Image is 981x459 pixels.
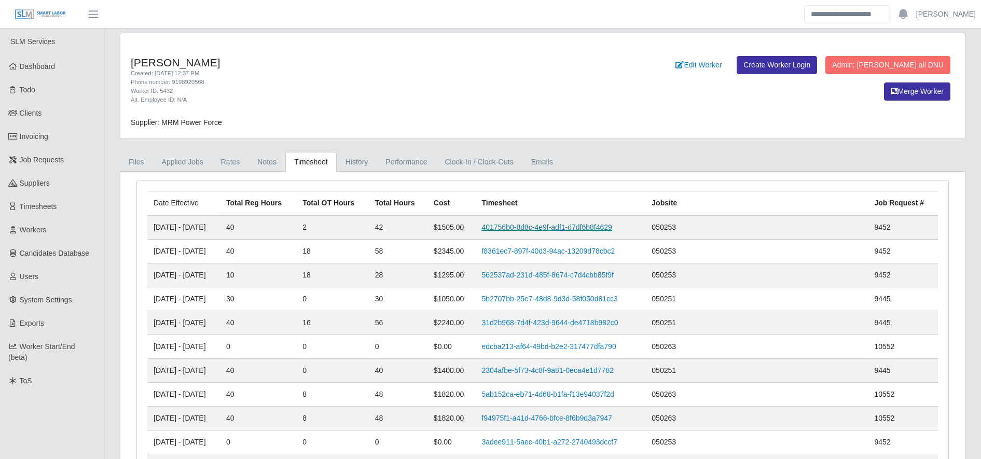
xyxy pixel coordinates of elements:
[131,56,605,69] h4: [PERSON_NAME]
[427,240,476,263] td: $2345.00
[652,390,676,398] span: 050263
[20,272,39,281] span: Users
[20,132,48,141] span: Invoicing
[481,223,612,231] a: 401756b0-8d8c-4e9f-adf1-d7df6b8f4629
[475,191,645,216] th: Timesheet
[147,335,220,359] td: [DATE] - [DATE]
[427,430,476,454] td: $0.00
[427,407,476,430] td: $1820.00
[8,342,75,361] span: Worker Start/End (beta)
[481,247,615,255] a: f8361ec7-897f-40d3-94ac-13209d78cbc2
[147,407,220,430] td: [DATE] - [DATE]
[874,366,890,374] span: 9445
[427,287,476,311] td: $1050.00
[296,359,368,383] td: 0
[652,414,676,422] span: 050263
[652,271,676,279] span: 050253
[369,311,427,335] td: 56
[20,249,90,257] span: Candidates Database
[868,191,938,216] th: Job Request #
[481,438,617,446] a: 3adee911-5aec-40b1-a272-2740493dccf7
[20,377,32,385] span: ToS
[369,335,427,359] td: 0
[220,335,296,359] td: 0
[427,191,476,216] th: Cost
[296,407,368,430] td: 8
[131,95,605,104] div: Alt. Employee ID: N/A
[147,359,220,383] td: [DATE] - [DATE]
[147,215,220,240] td: [DATE] - [DATE]
[369,263,427,287] td: 28
[220,407,296,430] td: 40
[874,247,890,255] span: 9452
[427,311,476,335] td: $2240.00
[220,383,296,407] td: 40
[147,240,220,263] td: [DATE] - [DATE]
[212,152,249,172] a: Rates
[296,335,368,359] td: 0
[15,9,66,20] img: SLM Logo
[20,296,72,304] span: System Settings
[20,179,50,187] span: Suppliers
[874,414,894,422] span: 10552
[369,191,427,216] th: Total Hours
[296,191,368,216] th: Total OT Hours
[652,295,676,303] span: 050251
[427,215,476,240] td: $1505.00
[296,215,368,240] td: 2
[874,295,890,303] span: 9445
[369,430,427,454] td: 0
[131,78,605,87] div: Phone number: 9198920568
[131,118,222,127] span: Supplier: MRM Power Force
[427,359,476,383] td: $1400.00
[874,318,890,327] span: 9445
[337,152,377,172] a: History
[427,263,476,287] td: $1295.00
[481,414,612,422] a: f94975f1-a41d-4766-bfce-8f6b9d3a7947
[369,240,427,263] td: 58
[220,359,296,383] td: 40
[296,430,368,454] td: 0
[220,215,296,240] td: 40
[20,156,64,164] span: Job Requests
[220,287,296,311] td: 30
[874,342,894,351] span: 10552
[825,56,950,74] button: Admin: [PERSON_NAME] all DNU
[153,152,212,172] a: Applied Jobs
[147,287,220,311] td: [DATE] - [DATE]
[481,318,618,327] a: 31d2b968-7d4f-423d-9644-de4718b982c0
[481,271,614,279] a: 562537ad-231d-485f-8674-c7d4cbb85f9f
[874,271,890,279] span: 9452
[296,287,368,311] td: 0
[131,69,605,78] div: Created: [DATE] 12:37 PM
[285,152,337,172] a: Timesheet
[147,383,220,407] td: [DATE] - [DATE]
[481,295,617,303] a: 5b2707bb-25e7-48d8-9d3d-58f050d81cc3
[652,223,676,231] span: 050253
[369,215,427,240] td: 42
[20,319,44,327] span: Exports
[652,366,676,374] span: 050251
[296,263,368,287] td: 18
[669,56,728,74] a: Edit Worker
[147,430,220,454] td: [DATE] - [DATE]
[481,390,614,398] a: 5ab152ca-eb71-4d68-b1fa-f13e94037f2d
[481,342,616,351] a: edcba213-af64-49bd-b2e2-317477dfa790
[884,82,950,101] button: Merge Worker
[874,223,890,231] span: 9452
[20,202,57,211] span: Timesheets
[916,9,976,20] a: [PERSON_NAME]
[10,37,55,46] span: SLM Services
[147,191,220,216] td: Date Effective
[147,311,220,335] td: [DATE] - [DATE]
[131,87,605,95] div: Worker ID: 5432
[248,152,285,172] a: Notes
[652,318,676,327] span: 050251
[369,359,427,383] td: 40
[20,226,47,234] span: Workers
[220,430,296,454] td: 0
[804,5,890,23] input: Search
[20,62,56,71] span: Dashboard
[296,311,368,335] td: 16
[147,263,220,287] td: [DATE] - [DATE]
